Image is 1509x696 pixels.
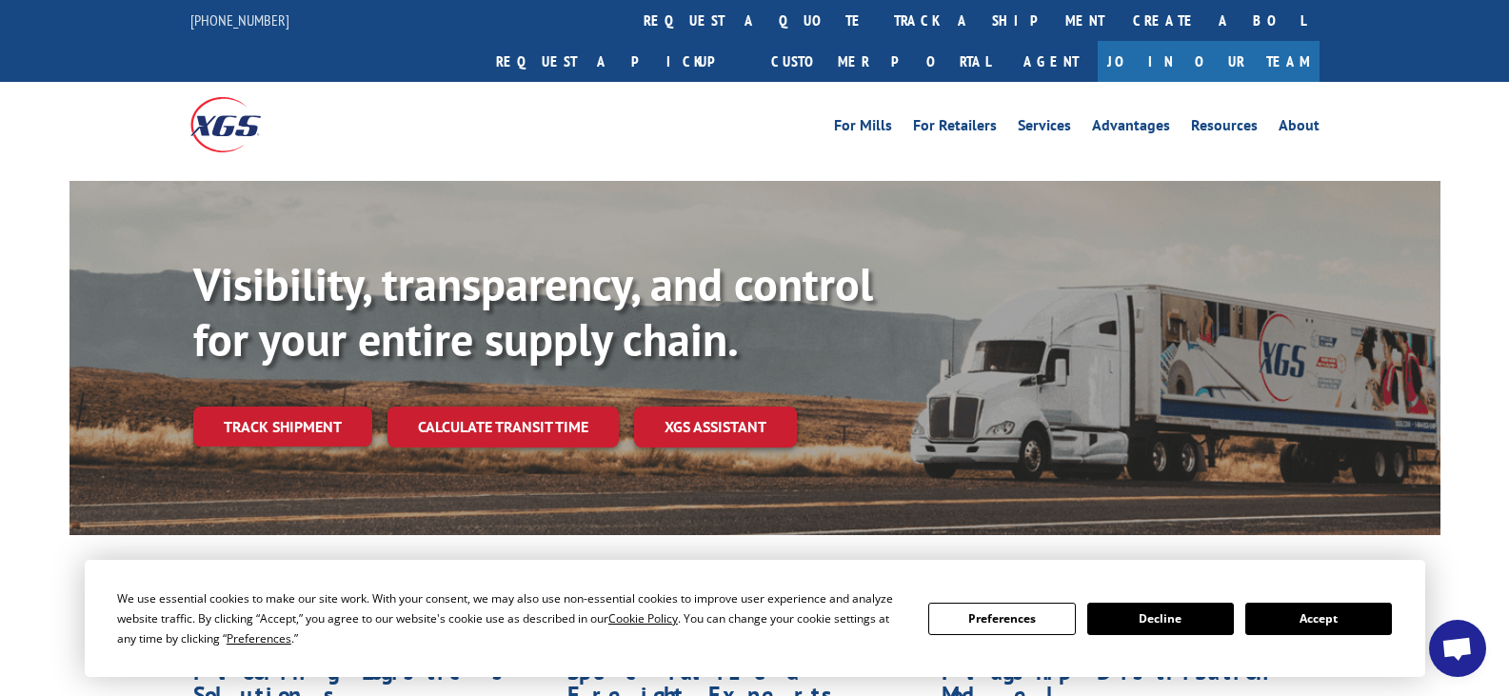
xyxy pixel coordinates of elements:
[1018,118,1071,139] a: Services
[608,610,678,626] span: Cookie Policy
[387,407,619,447] a: Calculate transit time
[1098,41,1320,82] a: Join Our Team
[634,407,797,447] a: XGS ASSISTANT
[117,588,905,648] div: We use essential cookies to make our site work. With your consent, we may also use non-essential ...
[1429,620,1486,677] div: Open chat
[1092,118,1170,139] a: Advantages
[85,560,1425,677] div: Cookie Consent Prompt
[193,407,372,447] a: Track shipment
[1279,118,1320,139] a: About
[1087,603,1234,635] button: Decline
[834,118,892,139] a: For Mills
[928,603,1075,635] button: Preferences
[227,630,291,646] span: Preferences
[757,41,1004,82] a: Customer Portal
[193,254,873,368] b: Visibility, transparency, and control for your entire supply chain.
[190,10,289,30] a: [PHONE_NUMBER]
[1004,41,1098,82] a: Agent
[482,41,757,82] a: Request a pickup
[1191,118,1258,139] a: Resources
[1245,603,1392,635] button: Accept
[913,118,997,139] a: For Retailers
